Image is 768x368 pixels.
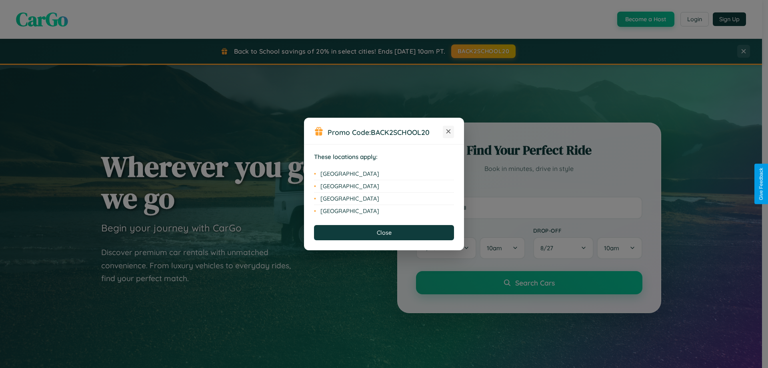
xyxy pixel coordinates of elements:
div: Give Feedback [758,168,764,200]
li: [GEOGRAPHIC_DATA] [314,205,454,217]
h3: Promo Code: [328,128,443,137]
strong: These locations apply: [314,153,378,161]
li: [GEOGRAPHIC_DATA] [314,193,454,205]
li: [GEOGRAPHIC_DATA] [314,180,454,193]
button: Close [314,225,454,240]
b: BACK2SCHOOL20 [371,128,430,137]
li: [GEOGRAPHIC_DATA] [314,168,454,180]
